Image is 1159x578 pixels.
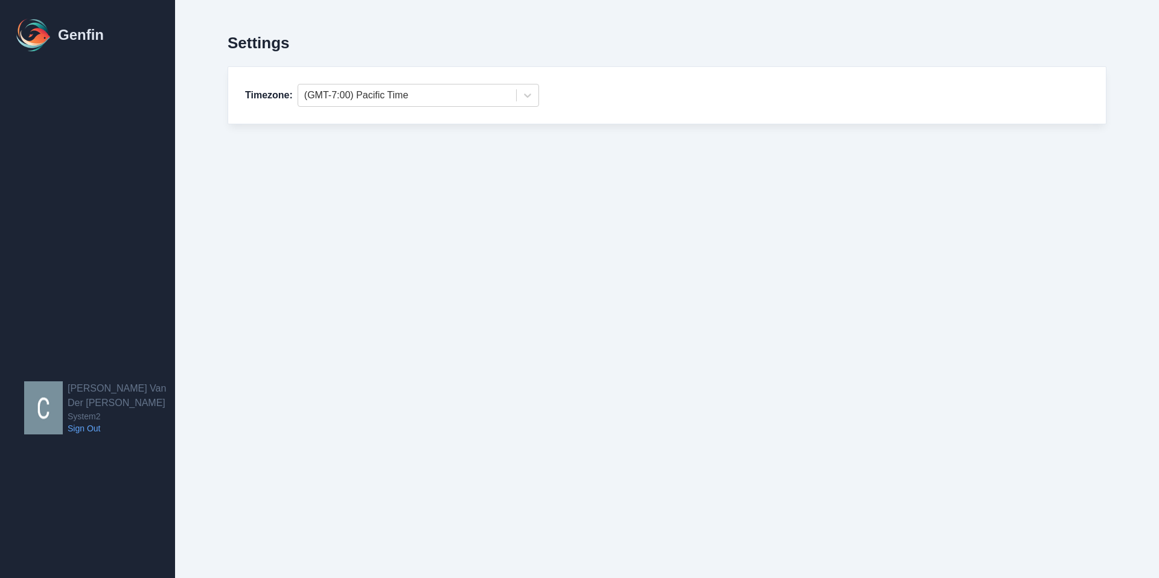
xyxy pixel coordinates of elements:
[68,422,175,434] a: Sign Out
[245,88,293,103] strong: Timezone:
[228,34,290,52] h2: Settings
[14,16,53,54] img: Logo
[24,381,63,434] img: Cameron Van Der Valk
[68,381,175,410] h2: [PERSON_NAME] Van Der [PERSON_NAME]
[68,410,175,422] span: System2
[58,25,104,45] h1: Genfin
